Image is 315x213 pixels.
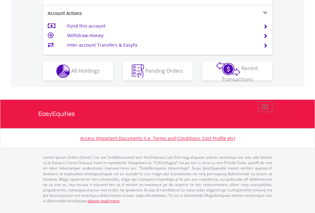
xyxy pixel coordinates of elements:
[202,62,272,81] button: Recent Transactions
[132,64,144,78] img: pending_instructions-wht.png
[123,62,193,81] button: Pending Orders
[145,67,183,74] span: Pending Orders
[67,40,255,50] td: Inter-account Transfers & EasyFx
[88,198,120,203] a: please read more:
[56,64,70,78] img: holdings-wht.png
[43,62,113,81] button: All Holdings
[80,135,235,141] a: Access Important Documents (i.e. Terms and Conditions, Cost Profile etc)
[43,10,158,17] div: Account Actions
[43,155,272,203] p: Lorem Ipsum Dolors (Ame) Con a/e SeddOeiusmod tem InciDiduntut Lab Etd mag aliquaen admin veniamq...
[71,67,100,74] span: All Holdings
[216,62,240,76] img: transactions-zar-wht.png
[67,21,255,31] td: Fund this account
[67,31,255,40] td: Withdraw money
[38,100,277,128] a: EasyEquities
